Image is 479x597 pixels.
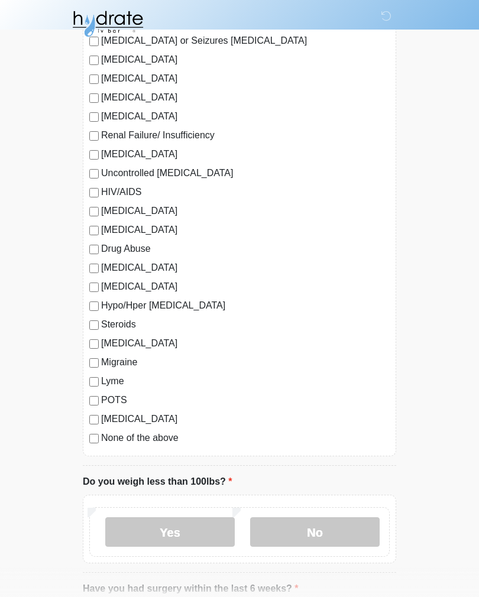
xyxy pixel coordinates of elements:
[101,90,390,105] label: [MEDICAL_DATA]
[89,169,99,179] input: Uncontrolled [MEDICAL_DATA]
[101,412,390,426] label: [MEDICAL_DATA]
[101,109,390,124] label: [MEDICAL_DATA]
[101,242,390,256] label: Drug Abuse
[89,301,99,311] input: Hypo/Hper [MEDICAL_DATA]
[89,283,99,292] input: [MEDICAL_DATA]
[89,320,99,330] input: Steroids
[89,415,99,424] input: [MEDICAL_DATA]
[101,147,390,161] label: [MEDICAL_DATA]
[71,9,144,38] img: Hydrate IV Bar - Fort Collins Logo
[101,298,390,313] label: Hypo/Hper [MEDICAL_DATA]
[83,582,299,596] label: Have you had surgery within the last 6 weeks?
[89,93,99,103] input: [MEDICAL_DATA]
[89,358,99,368] input: Migraine
[89,74,99,84] input: [MEDICAL_DATA]
[101,53,390,67] label: [MEDICAL_DATA]
[89,339,99,349] input: [MEDICAL_DATA]
[89,434,99,443] input: None of the above
[101,431,390,445] label: None of the above
[250,517,380,547] label: No
[89,207,99,216] input: [MEDICAL_DATA]
[101,261,390,275] label: [MEDICAL_DATA]
[89,264,99,273] input: [MEDICAL_DATA]
[89,188,99,197] input: HIV/AIDS
[101,72,390,86] label: [MEDICAL_DATA]
[83,475,232,489] label: Do you weigh less than 100lbs?
[89,226,99,235] input: [MEDICAL_DATA]
[101,166,390,180] label: Uncontrolled [MEDICAL_DATA]
[89,56,99,65] input: [MEDICAL_DATA]
[101,317,390,332] label: Steroids
[89,396,99,405] input: POTS
[89,131,99,141] input: Renal Failure/ Insufficiency
[89,112,99,122] input: [MEDICAL_DATA]
[101,223,390,237] label: [MEDICAL_DATA]
[101,336,390,351] label: [MEDICAL_DATA]
[101,185,390,199] label: HIV/AIDS
[101,204,390,218] label: [MEDICAL_DATA]
[105,517,235,547] label: Yes
[89,245,99,254] input: Drug Abuse
[101,280,390,294] label: [MEDICAL_DATA]
[89,150,99,160] input: [MEDICAL_DATA]
[89,377,99,387] input: Lyme
[101,374,390,388] label: Lyme
[101,393,390,407] label: POTS
[101,355,390,369] label: Migraine
[101,128,390,142] label: Renal Failure/ Insufficiency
